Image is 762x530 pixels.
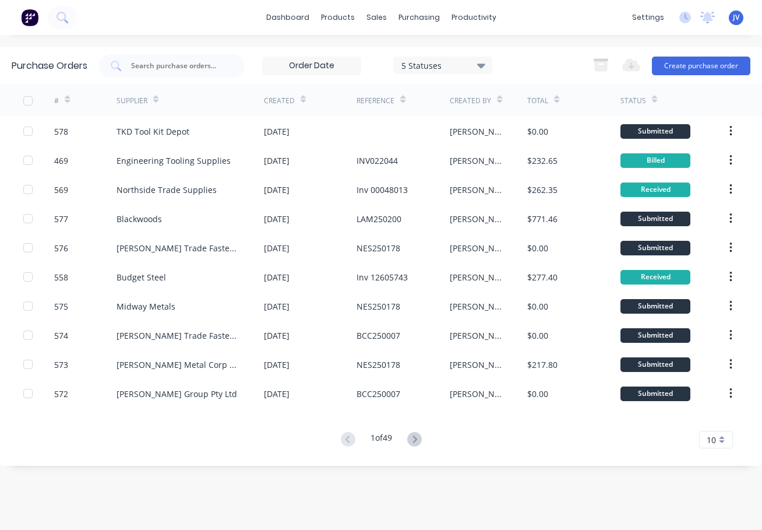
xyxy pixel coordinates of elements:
div: NES250178 [357,242,400,254]
div: 569 [54,184,68,196]
div: Submitted [620,299,690,314]
div: Purchase Orders [12,59,87,73]
div: settings [626,9,670,26]
div: 576 [54,242,68,254]
div: [PERSON_NAME] [450,388,504,400]
div: Midway Metals [117,300,175,313]
div: Engineering Tooling Supplies [117,155,231,167]
div: $0.00 [527,329,548,342]
div: 1 of 49 [371,431,392,448]
span: 10 [707,434,716,446]
div: 5 Statuses [401,59,485,71]
div: Inv 00048013 [357,184,408,196]
div: LAM250200 [357,213,401,225]
div: 578 [54,125,68,138]
div: $0.00 [527,388,548,400]
div: 572 [54,388,68,400]
div: [DATE] [264,329,290,342]
div: Total [527,96,548,106]
div: [DATE] [264,271,290,283]
div: sales [361,9,393,26]
div: 469 [54,155,68,167]
div: [DATE] [264,388,290,400]
div: Northside Trade Supplies [117,184,217,196]
div: [PERSON_NAME] [450,359,504,371]
a: dashboard [260,9,315,26]
div: $262.35 [527,184,558,196]
div: Submitted [620,328,690,343]
div: [PERSON_NAME] [450,300,504,313]
div: [DATE] [264,213,290,225]
div: [DATE] [264,242,290,254]
span: JV [733,12,739,23]
input: Order Date [263,57,361,75]
div: 575 [54,300,68,313]
div: productivity [446,9,502,26]
div: [PERSON_NAME] [450,155,504,167]
div: [DATE] [264,184,290,196]
div: NES250178 [357,300,400,313]
div: Status [620,96,646,106]
div: [PERSON_NAME] [450,184,504,196]
div: [PERSON_NAME] Metal Corp Pty Ltd [117,359,241,371]
div: Supplier [117,96,147,106]
div: Submitted [620,212,690,226]
div: # [54,96,59,106]
div: products [315,9,361,26]
img: Factory [21,9,38,26]
div: [PERSON_NAME] Trade Fasteners Pty Ltd [117,242,241,254]
div: Submitted [620,357,690,372]
div: Budget Steel [117,271,166,283]
div: Created [264,96,295,106]
div: $0.00 [527,300,548,313]
div: Received [620,182,690,197]
div: [PERSON_NAME] [450,329,504,342]
div: Submitted [620,124,690,139]
div: [PERSON_NAME] [450,271,504,283]
div: [DATE] [264,300,290,313]
div: purchasing [393,9,446,26]
div: $232.65 [527,155,558,167]
div: INV022044 [357,155,398,167]
div: Submitted [620,241,690,255]
div: Created By [450,96,491,106]
div: BCC250007 [357,388,400,400]
div: Received [620,270,690,285]
div: [PERSON_NAME] [450,213,504,225]
div: [PERSON_NAME] [450,125,504,138]
div: Submitted [620,387,690,401]
div: BCC250007 [357,329,400,342]
div: $771.46 [527,213,558,225]
div: $0.00 [527,125,548,138]
div: NES250178 [357,359,400,371]
div: 573 [54,359,68,371]
div: Reference [357,96,394,106]
div: [DATE] [264,125,290,138]
div: Inv 12605743 [357,271,408,283]
div: [PERSON_NAME] [450,242,504,254]
div: [PERSON_NAME] Trade Fasteners Pty Ltd [117,329,241,342]
div: [DATE] [264,359,290,371]
div: 574 [54,329,68,342]
button: Create purchase order [652,57,750,75]
div: $217.80 [527,359,558,371]
div: [PERSON_NAME] Group Pty Ltd [117,388,237,400]
div: $0.00 [527,242,548,254]
div: Blackwoods [117,213,162,225]
div: 577 [54,213,68,225]
div: Billed [620,153,690,168]
div: TKD Tool Kit Depot [117,125,189,138]
div: $277.40 [527,271,558,283]
div: [DATE] [264,155,290,167]
input: Search purchase orders... [130,60,227,72]
div: 558 [54,271,68,283]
